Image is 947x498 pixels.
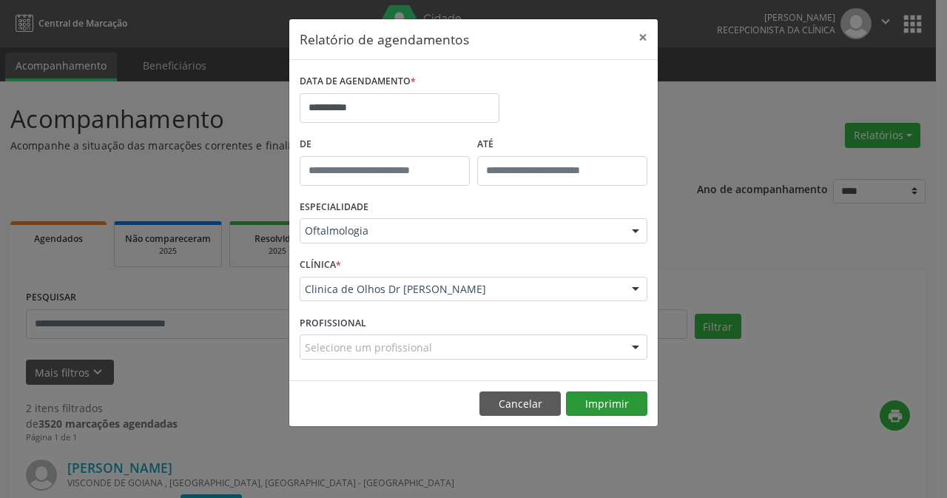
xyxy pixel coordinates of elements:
[300,254,341,277] label: CLÍNICA
[305,340,432,355] span: Selecione um profissional
[566,391,647,417] button: Imprimir
[479,391,561,417] button: Cancelar
[300,196,368,219] label: ESPECIALIDADE
[305,223,617,238] span: Oftalmologia
[300,70,416,93] label: DATA DE AGENDAMENTO
[300,30,469,49] h5: Relatório de agendamentos
[305,282,617,297] span: Clinica de Olhos Dr [PERSON_NAME]
[300,133,470,156] label: De
[477,133,647,156] label: ATÉ
[300,312,366,334] label: PROFISSIONAL
[628,19,658,55] button: Close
